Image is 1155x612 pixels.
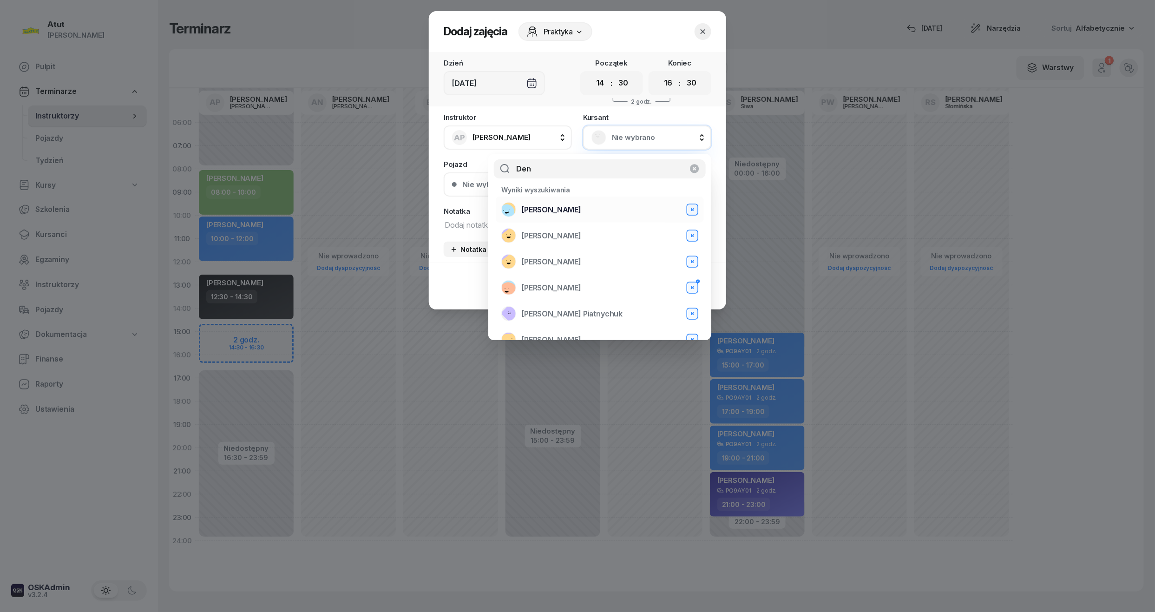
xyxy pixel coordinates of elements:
[687,230,699,242] button: B
[522,334,581,346] span: [PERSON_NAME]
[612,132,703,144] span: Nie wybrano
[444,242,522,257] button: Notatka biurowa
[444,24,507,39] h2: Dodaj zajęcia
[522,282,581,294] span: [PERSON_NAME]
[688,310,697,318] div: B
[688,336,697,344] div: B
[494,159,706,179] input: Szukaj
[522,204,581,216] span: [PERSON_NAME]
[687,282,699,294] button: B
[444,125,572,150] button: AP[PERSON_NAME]
[679,78,681,89] div: :
[522,256,581,268] span: [PERSON_NAME]
[544,26,573,37] span: Praktyka
[687,308,699,320] button: B
[522,230,581,242] span: [PERSON_NAME]
[687,256,699,268] button: B
[522,308,623,320] span: [PERSON_NAME] Piatnychuk
[454,134,465,142] span: AP
[688,206,697,214] div: B
[611,78,613,89] div: :
[688,258,697,266] div: B
[501,186,570,194] span: Wyniki wyszukiwania
[444,172,711,197] button: Nie wybrano
[687,334,699,346] button: B
[688,232,697,240] div: B
[462,181,508,188] div: Nie wybrano
[687,204,699,216] button: B
[450,245,515,253] div: Notatka biurowa
[472,133,531,142] span: [PERSON_NAME]
[688,284,697,292] div: B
